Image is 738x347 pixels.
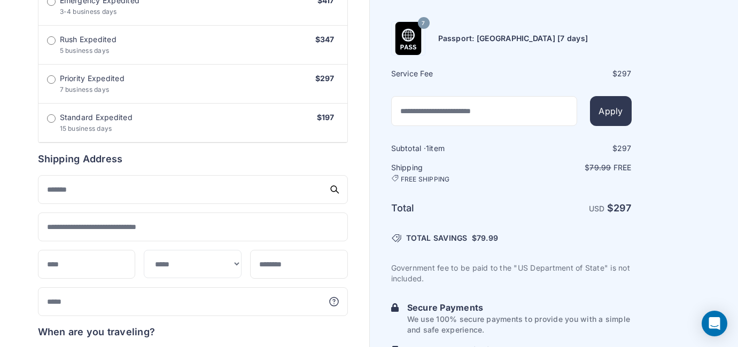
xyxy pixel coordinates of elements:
[472,233,498,243] span: $
[391,162,510,184] h6: Shipping
[38,152,348,167] h6: Shipping Address
[392,22,425,55] img: Product Name
[315,35,335,44] span: $347
[391,201,510,216] h6: Total
[60,85,110,93] span: 7 business days
[391,68,510,79] h6: Service Fee
[407,314,632,335] p: We use 100% secure payments to provide you with a simple and safe experience.
[512,68,632,79] div: $
[317,113,335,122] span: $197
[38,325,156,340] h6: When are you traveling?
[422,16,425,30] span: 7
[702,311,727,336] div: Open Intercom Messenger
[589,163,611,172] span: 79.99
[60,34,116,45] span: Rush Expedited
[315,74,335,83] span: $297
[477,233,498,242] span: 79.99
[60,73,125,84] span: Priority Expedited
[329,296,339,307] svg: More information
[617,69,632,78] span: 297
[617,144,632,153] span: 297
[589,204,605,213] span: USD
[60,124,112,132] span: 15 business days
[391,143,510,154] h6: Subtotal · item
[438,33,588,44] h6: Passport: [GEOGRAPHIC_DATA] [7 days]
[512,143,632,154] div: $
[426,144,429,153] span: 1
[512,162,632,173] p: $
[613,163,632,172] span: Free
[60,7,117,15] span: 3-4 business days
[60,46,110,54] span: 5 business days
[613,202,632,214] span: 297
[391,263,632,284] p: Government fee to be paid to the "US Department of State" is not included.
[607,202,632,214] strong: $
[401,175,450,184] span: FREE SHIPPING
[406,233,468,243] span: TOTAL SAVINGS
[60,112,133,123] span: Standard Expedited
[590,96,631,126] button: Apply
[407,301,632,314] h6: Secure Payments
